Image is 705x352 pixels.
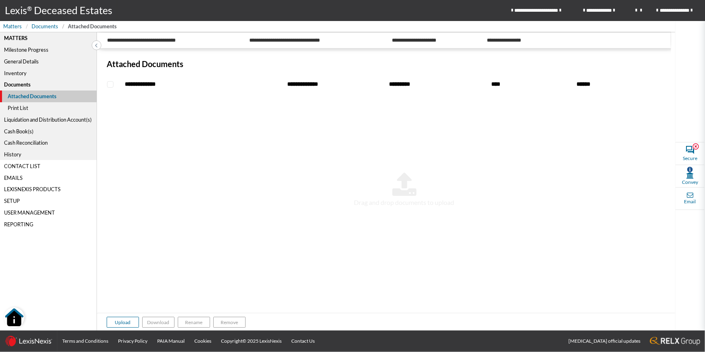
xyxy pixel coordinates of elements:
a: Documents [28,23,62,30]
span: Documents [32,23,58,30]
a: Copyright© 2025 LexisNexis [216,331,286,352]
img: RELX_logo.65c3eebe.png [650,337,700,346]
span: Secure [683,155,697,162]
button: Open Resource Center [4,308,24,328]
a: Privacy Policy [113,331,152,352]
p: ® [27,4,34,17]
span: Matters [3,23,22,30]
a: Cookies [189,331,216,352]
a: [MEDICAL_DATA] official updates [564,331,645,352]
div: Drag and drop documents to upload [354,198,455,207]
a: Matters [3,23,26,30]
a: Terms and Conditions [57,331,113,352]
p: Attached Documents [107,59,661,69]
img: LexisNexis_logo.0024414d.png [5,335,53,347]
a: PAIA Manual [152,331,189,352]
span: Email [684,198,696,206]
a: Contact Us [286,331,320,352]
span: Convey [682,179,698,186]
